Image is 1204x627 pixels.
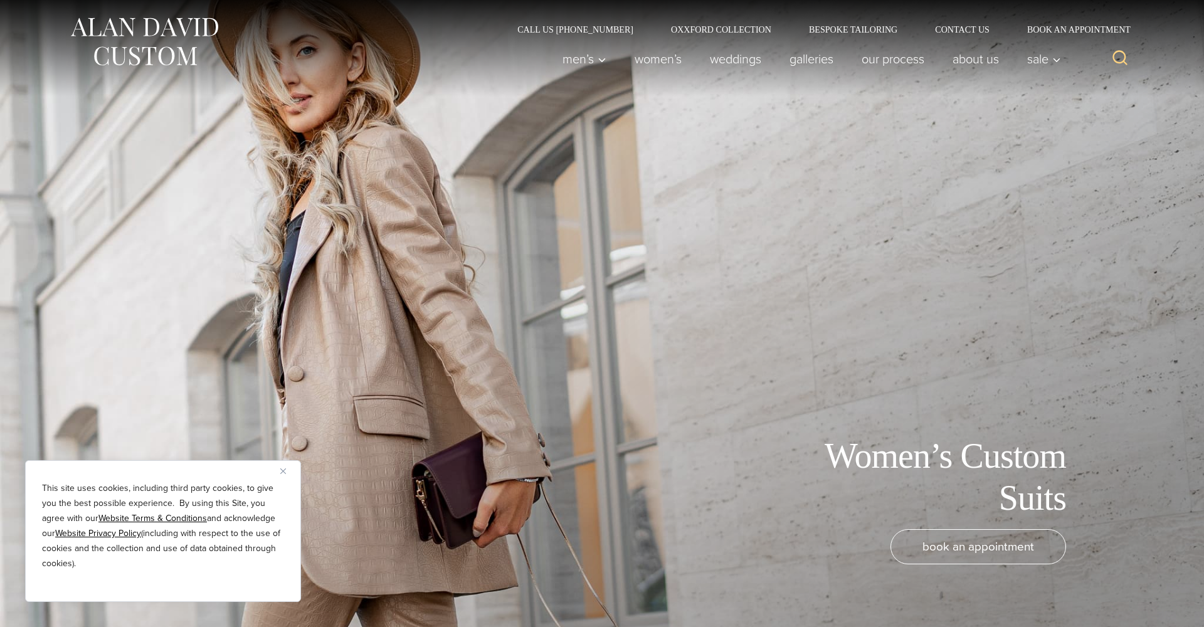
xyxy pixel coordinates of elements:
a: book an appointment [890,529,1066,564]
p: This site uses cookies, including third party cookies, to give you the best possible experience. ... [42,481,284,571]
a: Bespoke Tailoring [790,25,916,34]
a: Call Us [PHONE_NUMBER] [499,25,652,34]
span: Sale [1027,53,1061,65]
a: Website Privacy Policy [55,527,141,540]
a: Our Process [848,46,939,71]
a: Women’s [621,46,696,71]
a: Website Terms & Conditions [98,512,207,525]
a: Oxxford Collection [652,25,790,34]
span: book an appointment [922,537,1034,556]
button: View Search Form [1105,44,1135,74]
nav: Secondary Navigation [499,25,1135,34]
a: weddings [696,46,776,71]
a: Galleries [776,46,848,71]
img: Close [280,468,286,474]
button: Close [280,463,295,478]
a: About Us [939,46,1013,71]
a: Contact Us [916,25,1008,34]
a: Book an Appointment [1008,25,1135,34]
img: Alan David Custom [69,14,219,70]
nav: Primary Navigation [549,46,1068,71]
span: Men’s [562,53,606,65]
h1: Women’s Custom Suits [784,435,1066,519]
